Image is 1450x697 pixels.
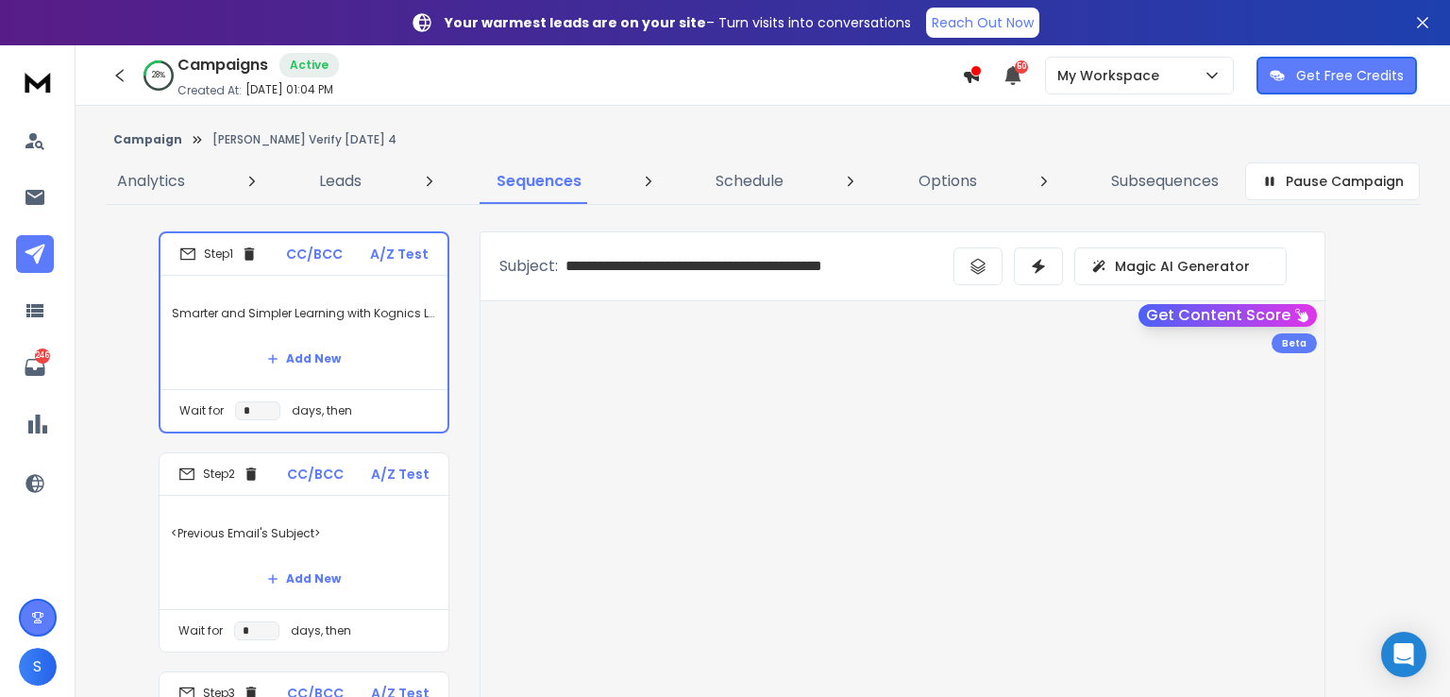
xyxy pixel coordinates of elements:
p: 246 [35,348,50,364]
span: 50 [1015,60,1028,74]
p: Schedule [716,170,784,193]
p: days, then [292,403,352,418]
p: A/Z Test [371,465,430,484]
p: [PERSON_NAME] Verify [DATE] 4 [212,132,396,147]
strong: Your warmest leads are on your site [445,13,706,32]
p: Created At: [177,83,242,98]
p: My Workspace [1057,66,1167,85]
p: [DATE] 01:04 PM [245,82,333,97]
a: Sequences [485,159,593,204]
p: Sequences [497,170,582,193]
p: Options [919,170,977,193]
button: S [19,648,57,686]
p: Magic AI Generator [1115,257,1250,276]
p: A/Z Test [370,245,429,263]
a: Options [907,159,988,204]
p: 28 % [152,70,165,81]
p: Wait for [179,403,224,418]
li: Step2CC/BCCA/Z Test<Previous Email's Subject>Add NewWait fordays, then [159,452,449,653]
button: Pause Campaign [1245,162,1420,200]
p: Subsequences [1111,170,1219,193]
div: Step 1 [179,246,258,263]
p: Subject: [499,255,558,278]
div: Beta [1272,333,1317,353]
button: Get Free Credits [1256,57,1417,94]
button: Get Content Score [1138,304,1317,327]
p: Reach Out Now [932,13,1034,32]
div: Step 2 [178,466,260,483]
img: logo [19,64,57,99]
p: Analytics [117,170,185,193]
a: Reach Out Now [926,8,1039,38]
button: Campaign [113,132,182,147]
a: Schedule [704,159,795,204]
a: Subsequences [1100,159,1230,204]
button: Add New [252,340,356,378]
p: Leads [319,170,362,193]
p: <Previous Email's Subject> [171,507,437,560]
button: Add New [252,560,356,598]
button: Magic AI Generator [1074,247,1287,285]
a: Analytics [106,159,196,204]
p: CC/BCC [286,245,343,263]
p: Wait for [178,623,223,638]
a: 246 [16,348,54,386]
p: days, then [291,623,351,638]
p: CC/BCC [287,465,344,484]
p: Get Free Credits [1296,66,1404,85]
p: – Turn visits into conversations [445,13,911,32]
p: Smarter and Simpler Learning with Kognics LMS [172,287,436,340]
div: Open Intercom Messenger [1381,632,1426,677]
li: Step1CC/BCCA/Z TestSmarter and Simpler Learning with Kognics LMSAdd NewWait fordays, then [159,231,449,433]
div: Active [279,53,339,77]
h1: Campaigns [177,54,268,76]
a: Leads [308,159,373,204]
